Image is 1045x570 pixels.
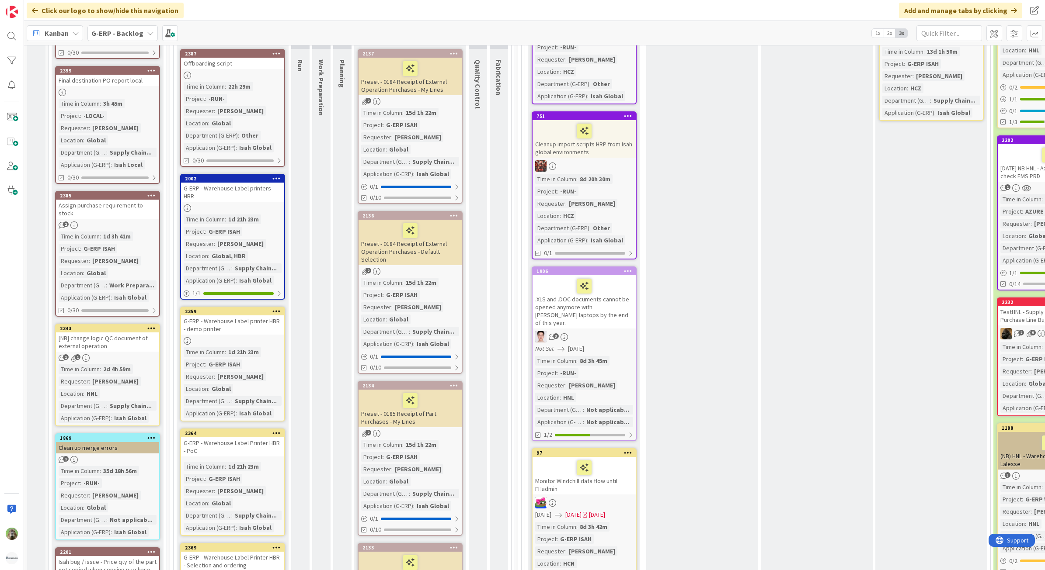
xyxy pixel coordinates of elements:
div: -RUN- [558,187,578,196]
div: Time in Column [535,174,576,184]
div: Application (G-ERP) [59,293,111,302]
span: : [557,42,558,52]
span: 1 [63,354,69,360]
div: Other [591,223,612,233]
div: .XLS and .DOC documents cannot be opened anymore with [PERSON_NAME] laptops by the end of this year. [533,275,636,328]
img: JK [535,497,547,508]
div: Supply Chain... [233,263,279,273]
div: Time in Column [1000,194,1042,204]
div: Application (G-ERP) [535,91,587,101]
span: : [402,108,404,117]
div: Supply Chain... [108,148,154,157]
div: [PERSON_NAME] [393,302,443,312]
div: 2359 [185,308,284,314]
span: 1x [872,29,884,38]
div: 0/1 [359,513,462,524]
span: 0/30 [67,173,79,182]
div: Application (G-ERP) [361,169,413,179]
span: Work Preparation [317,59,326,116]
span: : [409,327,410,336]
div: -LOCAL- [81,111,107,121]
div: [PERSON_NAME] [90,256,141,266]
span: : [589,223,591,233]
div: G-ERP - Warehouse Label printer HBR - demo printer [181,315,284,335]
div: Department (G-ERP) [184,263,231,273]
span: 1 / 1 [1009,269,1017,278]
span: : [913,71,914,81]
div: Requester [1000,219,1031,228]
span: : [907,83,908,93]
span: : [111,160,112,169]
div: 2399Final destination PO report local [56,67,159,86]
span: : [225,82,226,91]
span: : [904,59,905,69]
span: : [576,174,578,184]
div: 2399 [56,67,159,75]
div: Time in Column [184,82,225,91]
input: Quick Filter... [916,25,982,41]
div: 15d 1h 22m [404,278,439,287]
span: 0 / 1 [370,182,378,191]
div: Global, HBR [209,251,248,261]
div: 22h 29m [226,82,253,91]
span: : [409,157,410,166]
div: Application (G-ERP) [535,235,587,245]
div: Requester [882,71,913,81]
div: Requester [59,123,89,133]
span: 0/14 [1009,280,1021,289]
span: : [83,135,84,145]
div: [PERSON_NAME] [393,132,443,142]
span: : [1022,354,1023,364]
span: : [205,94,206,104]
span: : [225,214,226,224]
div: HCZ [908,83,923,93]
div: G-ERP ISAH [206,359,242,369]
span: : [236,276,237,285]
div: 2387Offboarding script [181,50,284,69]
div: [PERSON_NAME] [90,123,141,133]
div: 751Cleanup import scripts HRP from Isah global environments [533,112,636,158]
span: Kanban [45,28,69,38]
div: Location [882,83,907,93]
span: : [231,263,233,273]
div: Project [882,59,904,69]
span: : [565,55,567,64]
span: : [225,347,226,357]
div: G-ERP ISAH [384,120,420,130]
span: : [205,227,206,236]
span: 1 / 1 [1009,95,1017,104]
span: : [80,244,81,253]
div: Project [361,290,383,300]
span: : [557,187,558,196]
span: 2 [1018,330,1024,335]
span: Quality Control [474,59,482,109]
div: 2137Preset - 0184 Receipt of External Operation Purchases - My Lines [359,50,462,95]
span: : [923,47,925,56]
div: Location [184,118,208,128]
div: 1906 [533,267,636,275]
span: 1 [75,354,80,360]
div: 2385Assign purchase requirement to stock [56,192,159,219]
div: 1d 21h 23m [226,347,261,357]
span: 1 [1005,184,1010,190]
div: Application (G-ERP) [184,276,236,285]
div: 751 [533,112,636,120]
div: 1d 21h 23m [226,214,261,224]
div: Project [184,359,205,369]
span: : [391,302,393,312]
div: 13d 1h 50m [925,47,960,56]
span: 0 / 1 [370,352,378,361]
div: Project [361,120,383,130]
div: Location [361,314,386,324]
div: Location [184,251,208,261]
span: : [386,145,387,154]
div: HCZ [561,67,576,76]
div: Location [535,211,560,221]
div: [PERSON_NAME] [215,106,266,116]
div: Department (G-ERP) [184,131,238,140]
div: Final destination PO report local [56,75,159,86]
span: 0 / 1 [1009,107,1017,116]
img: ll [535,331,547,342]
span: : [83,268,84,278]
span: : [1042,194,1043,204]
